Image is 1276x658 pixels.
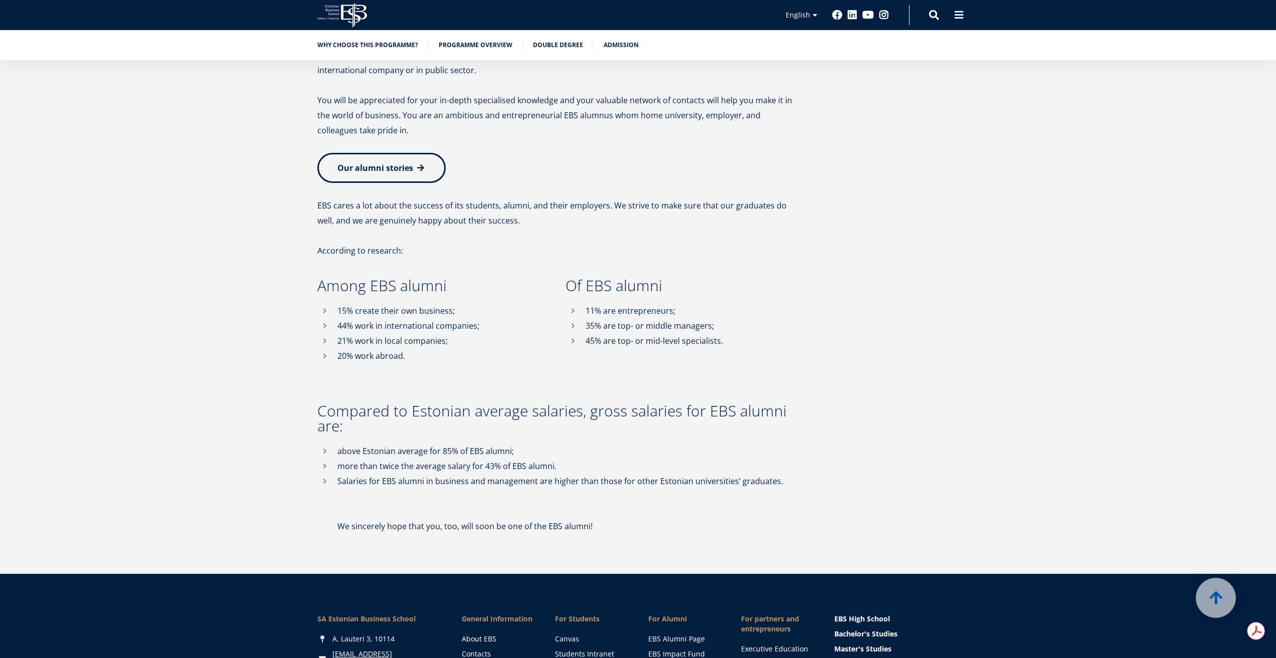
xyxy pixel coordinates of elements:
[12,139,111,148] span: MA in International Management
[555,614,628,624] a: For Students
[462,634,535,644] a: About EBS
[317,303,545,318] li: 15% create their own business;
[533,40,583,50] a: Double Degree
[834,644,959,654] a: Master's Studies
[317,333,545,348] li: 21% work in local companies;
[439,40,512,50] a: Programme overview
[337,444,794,459] p: above Estonian average for 85% of EBS alumni;
[317,198,794,228] p: EBS cares a lot about the success of its students, alumni, and their employers. We strive to make...
[847,10,857,20] a: Linkedin
[741,614,814,634] span: For partners and entrepreneurs
[586,333,794,348] p: 45% are top- or mid-level specialists.
[317,634,442,644] div: A. Lauteri 3, 10114
[337,459,794,474] p: more than twice the average salary for 43% of EBS alumni.
[834,629,959,639] a: Bachelor's Studies
[317,153,446,183] a: Our alumni stories
[317,348,545,363] li: 20% work abroad.
[555,634,628,644] a: Canvas
[317,318,545,333] li: 44% work in international companies;
[317,403,794,433] h3: Compared to Estonian average salaries, gross salaries for EBS alumni are:
[741,644,814,654] a: Executive Education
[462,614,535,624] span: General Information
[862,10,874,20] a: Youtube
[648,634,721,644] a: EBS Alumni Page
[317,40,418,50] a: Why choose this programme?
[832,10,842,20] a: Facebook
[337,474,794,489] p: Salaries for EBS alumni in business and management are higher than those for other Estonian unive...
[879,10,889,20] a: Instagram
[566,278,794,293] h3: Of EBS alumni
[604,40,639,50] a: Admission
[317,48,794,78] p: As an alumni of this programme you will act as a top or mid-level manager, head of the department...
[317,614,442,624] div: SA Estonian Business School
[586,303,794,318] p: 11% are entrepreneurs;
[317,243,794,258] p: According to research:
[586,318,794,333] p: 35% are top- or middle managers;
[317,278,545,293] h3: Among EBS alumni
[337,519,794,534] p: We sincerely hope that you, too, will soon be one of the EBS alumni!
[238,1,270,10] span: Last Name
[3,140,9,146] input: MA in International Management
[317,93,794,138] p: You will be appreciated for your in-depth specialised knowledge and your valuable network of cont...
[337,162,413,173] span: Our alumni stories
[834,614,959,624] a: EBS High School
[648,614,721,624] span: For Alumni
